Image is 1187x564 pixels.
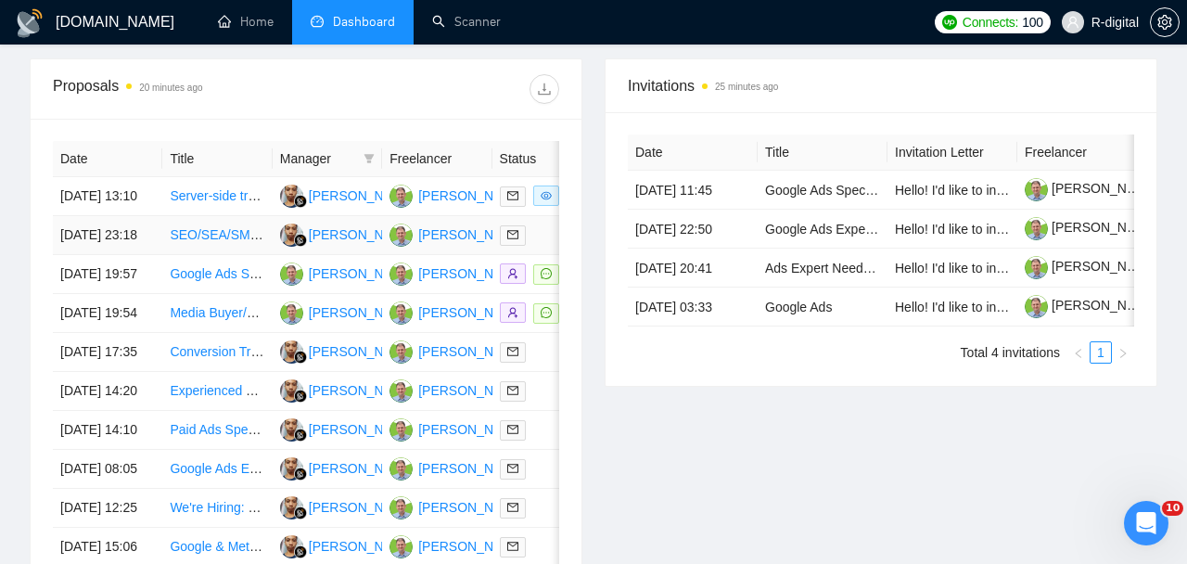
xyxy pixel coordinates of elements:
a: [PERSON_NAME] [1025,259,1158,274]
a: RC[PERSON_NAME] [389,187,525,202]
a: Google Ads Expert Needed to Achieve Top 5 Ranking [765,222,1072,237]
img: YA [280,185,303,208]
a: RC[PERSON_NAME] [389,460,525,475]
img: YA [280,379,303,403]
span: Dashboard [333,14,395,30]
div: [PERSON_NAME] [418,302,525,323]
a: YA[PERSON_NAME] [280,226,415,241]
img: YA [280,535,303,558]
a: YA[PERSON_NAME] [280,421,415,436]
td: Google Ads [758,288,887,327]
img: gigradar-bm.png [294,506,307,519]
span: message [541,307,552,318]
a: Media Buyer/Marketing Assistant [170,305,359,320]
img: upwork-logo.png [942,15,957,30]
img: gigradar-bm.png [294,390,307,403]
li: 1 [1090,341,1112,364]
td: Experienced Google Ads Expert for Bed Sales in the UK [162,372,272,411]
a: Paid Ads Specialist for META and Google Ads [170,422,433,437]
td: We're Hiring: Google Ads Specialist [162,489,272,528]
td: [DATE] 12:25 [53,489,162,528]
th: Date [628,135,758,171]
img: c1Idtl1sL_ojuo0BAW6lnVbU7OTxrDYU7FneGCPoFyJniWx9-ph69Zd6FWc_LIL-5A [1025,295,1048,318]
a: setting [1150,15,1180,30]
td: [DATE] 22:50 [628,210,758,249]
div: [PERSON_NAME] [418,536,525,557]
span: Connects: [963,12,1018,32]
div: [PERSON_NAME] [309,458,415,479]
a: YA[PERSON_NAME] [280,499,415,514]
span: mail [507,541,518,552]
img: gigradar-bm.png [294,429,307,442]
td: Google Ads Specialist Needed to Audit & Optimize Campaigns [162,255,272,294]
th: Manager [273,141,382,177]
td: [DATE] 19:54 [53,294,162,333]
span: filter [360,145,378,173]
div: [PERSON_NAME] [418,458,525,479]
div: [PERSON_NAME] [418,497,525,518]
li: Total 4 invitations [961,341,1060,364]
span: 100 [1022,12,1042,32]
th: Title [758,135,887,171]
a: SEO/SEA/SMA & Performance Marketing Specialist [170,227,467,242]
div: [PERSON_NAME] [309,263,415,284]
img: RC [280,301,303,325]
span: mail [507,463,518,474]
time: 20 minutes ago [139,83,202,93]
td: [DATE] 13:10 [53,177,162,216]
li: Next Page [1112,341,1134,364]
td: [DATE] 20:41 [628,249,758,288]
img: RC [389,224,413,247]
a: Google & Meta Ads Campaign Strategy Expert [170,539,438,554]
th: Invitation Letter [887,135,1017,171]
div: [PERSON_NAME] [418,419,525,440]
a: YA[PERSON_NAME] [280,343,415,358]
span: download [530,82,558,96]
button: left [1067,341,1090,364]
button: setting [1150,7,1180,37]
span: mail [507,229,518,240]
td: Media Buyer/Marketing Assistant [162,294,272,333]
td: Paid Ads Specialist for META and Google Ads [162,411,272,450]
span: mail [507,190,518,201]
div: [PERSON_NAME] [309,419,415,440]
div: [PERSON_NAME] [309,341,415,362]
span: message [541,268,552,279]
button: right [1112,341,1134,364]
td: SEO/SEA/SMA & Performance Marketing Specialist [162,216,272,255]
img: RC [389,457,413,481]
a: RC[PERSON_NAME] [389,304,525,319]
span: filter [364,153,375,164]
span: user-add [507,307,518,318]
img: gigradar-bm.png [294,351,307,364]
img: RC [389,418,413,442]
span: 10 [1162,501,1183,516]
td: [DATE] 03:33 [628,288,758,327]
span: mail [507,346,518,357]
li: Previous Page [1067,341,1090,364]
td: Google Ads Expert Needed to Achieve Top 5 Ranking [758,210,887,249]
a: Google Ads Specialist Needed to Audit & Optimize Campaigns [170,266,529,281]
div: [PERSON_NAME] [418,224,525,245]
span: mail [507,502,518,513]
img: RC [389,340,413,364]
div: [PERSON_NAME] [309,302,415,323]
img: RC [389,496,413,519]
a: Server-side tracking (stape) Google Ads for Shopify [170,188,466,203]
td: Server-side tracking (stape) Google Ads for Shopify [162,177,272,216]
a: RC[PERSON_NAME] [389,226,525,241]
div: [PERSON_NAME] [418,341,525,362]
span: right [1117,348,1129,359]
td: Ads Expert Needed for Electronic Music Promotion [758,249,887,288]
a: RC[PERSON_NAME] [389,265,525,280]
div: [PERSON_NAME] [418,186,525,206]
td: [DATE] 08:05 [53,450,162,489]
span: dashboard [311,15,324,28]
div: [PERSON_NAME] [309,186,415,206]
td: [DATE] 14:10 [53,411,162,450]
th: Freelancer [1017,135,1147,171]
a: RC[PERSON_NAME] [280,304,415,319]
a: homeHome [218,14,274,30]
td: [DATE] 11:45 [628,171,758,210]
a: RC[PERSON_NAME] [389,343,525,358]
